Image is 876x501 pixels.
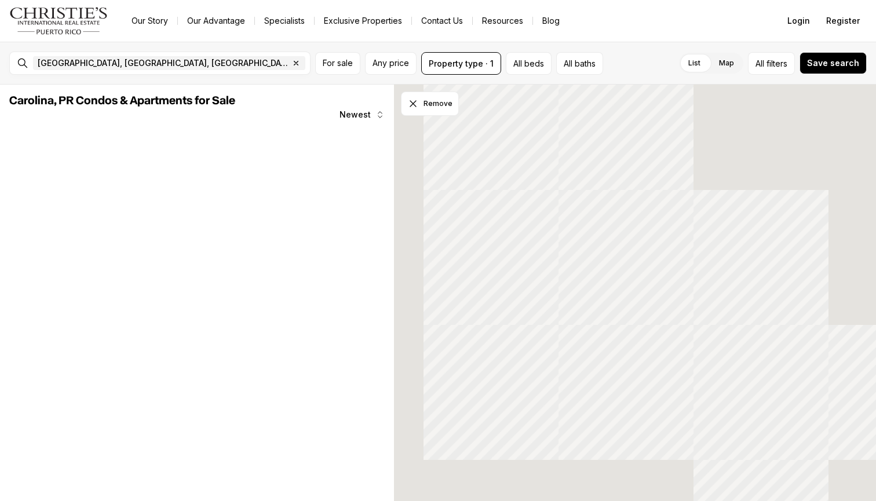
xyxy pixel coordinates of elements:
[373,58,409,68] span: Any price
[401,92,459,116] button: Dismiss drawing
[473,13,532,29] a: Resources
[819,9,867,32] button: Register
[767,57,787,70] span: filters
[323,58,353,68] span: For sale
[506,52,552,75] button: All beds
[315,13,411,29] a: Exclusive Properties
[333,103,392,126] button: Newest
[533,13,569,29] a: Blog
[807,58,859,68] span: Save search
[122,13,177,29] a: Our Story
[178,13,254,29] a: Our Advantage
[710,53,743,74] label: Map
[365,52,417,75] button: Any price
[421,52,501,75] button: Property type · 1
[748,52,795,75] button: Allfilters
[255,13,314,29] a: Specialists
[9,95,235,107] span: Carolina, PR Condos & Apartments for Sale
[780,9,817,32] button: Login
[800,52,867,74] button: Save search
[315,52,360,75] button: For sale
[679,53,710,74] label: List
[787,16,810,25] span: Login
[9,7,108,35] img: logo
[340,110,371,119] span: Newest
[755,57,764,70] span: All
[826,16,860,25] span: Register
[38,58,289,68] span: [GEOGRAPHIC_DATA], [GEOGRAPHIC_DATA], [GEOGRAPHIC_DATA]
[412,13,472,29] button: Contact Us
[556,52,603,75] button: All baths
